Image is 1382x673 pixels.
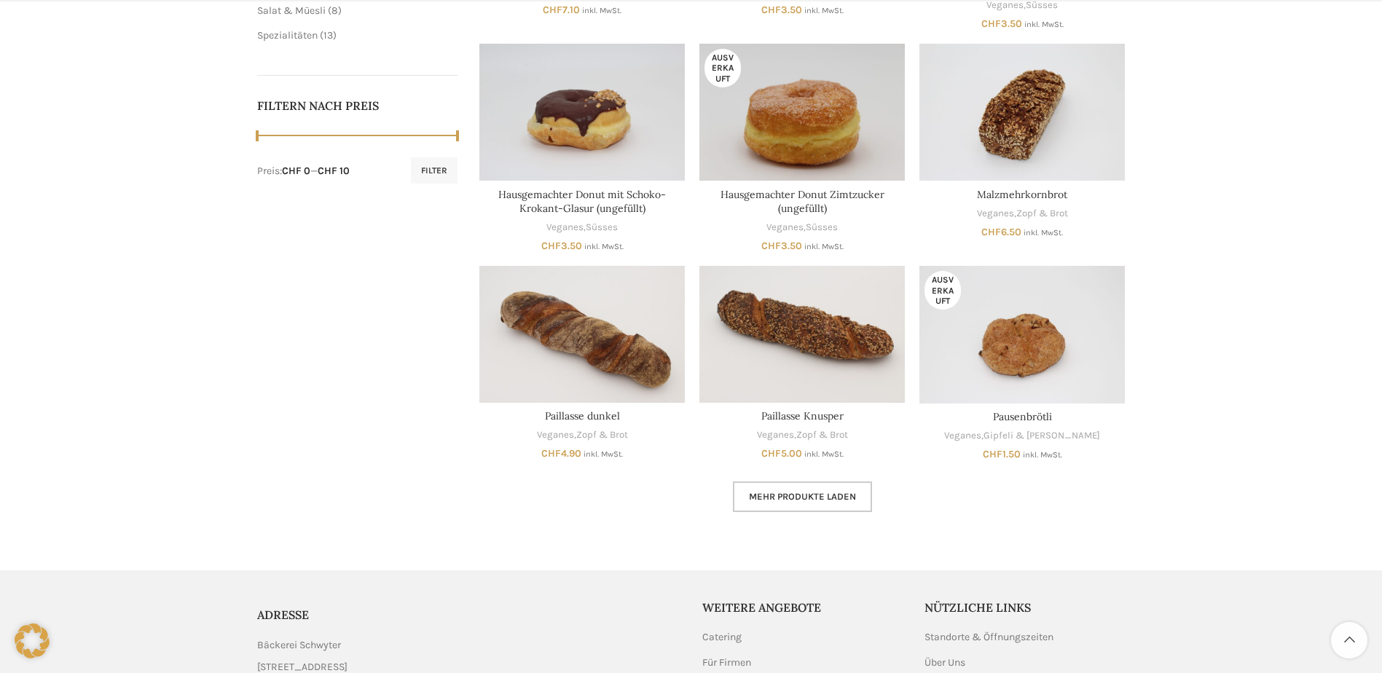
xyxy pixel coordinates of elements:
[757,428,794,442] a: Veganes
[543,4,580,16] bdi: 7.10
[537,428,574,442] a: Veganes
[257,637,341,653] span: Bäckerei Schwyter
[699,221,905,235] div: ,
[704,49,741,87] span: Ausverkauft
[699,266,905,403] a: Paillasse Knusper
[984,429,1100,443] a: Gipfeli & [PERSON_NAME]
[699,428,905,442] div: ,
[761,240,781,252] span: CHF
[411,157,458,184] button: Filter
[576,428,628,442] a: Zopf & Brot
[919,207,1125,221] div: ,
[804,449,844,459] small: inkl. MwSt.
[1016,207,1068,221] a: Zopf & Brot
[919,266,1125,403] a: Pausenbrötli
[1024,20,1064,29] small: inkl. MwSt.
[541,447,561,460] span: CHF
[924,656,967,670] a: Über Uns
[804,6,844,15] small: inkl. MwSt.
[924,630,1055,645] a: Standorte & Öffnungszeiten
[804,242,844,251] small: inkl. MwSt.
[981,17,1022,30] bdi: 3.50
[983,448,1021,460] bdi: 1.50
[761,240,802,252] bdi: 3.50
[479,221,685,235] div: ,
[318,165,350,177] span: CHF 10
[699,44,905,181] a: Hausgemachter Donut Zimtzucker (ungefüllt)
[981,17,1001,30] span: CHF
[541,240,582,252] bdi: 3.50
[919,429,1125,443] div: ,
[721,188,884,216] a: Hausgemachter Donut Zimtzucker (ungefüllt)
[582,6,621,15] small: inkl. MwSt.
[498,188,666,216] a: Hausgemachter Donut mit Schoko-Krokant-Glasur (ungefüllt)
[944,429,981,443] a: Veganes
[981,226,1001,238] span: CHF
[1331,622,1367,658] a: Scroll to top button
[796,428,848,442] a: Zopf & Brot
[981,226,1021,238] bdi: 6.50
[761,447,781,460] span: CHF
[919,44,1125,181] a: Malzmehrkornbrot
[702,599,903,615] h5: Weitere Angebote
[983,448,1002,460] span: CHF
[761,4,781,16] span: CHF
[323,29,333,42] span: 13
[479,266,685,403] a: Paillasse dunkel
[586,221,618,235] a: Süsses
[479,428,685,442] div: ,
[977,207,1014,221] a: Veganes
[761,4,802,16] bdi: 3.50
[282,165,310,177] span: CHF 0
[257,4,326,17] a: Salat & Müesli
[546,221,584,235] a: Veganes
[257,29,318,42] a: Spezialitäten
[331,4,338,17] span: 8
[806,221,838,235] a: Süsses
[543,4,562,16] span: CHF
[257,164,350,178] div: Preis: —
[257,98,458,114] h5: Filtern nach Preis
[541,240,561,252] span: CHF
[479,44,685,181] a: Hausgemachter Donut mit Schoko-Krokant-Glasur (ungefüllt)
[924,599,1126,615] h5: Nützliche Links
[702,656,753,670] a: Für Firmen
[733,481,872,512] a: Mehr Produkte laden
[993,410,1052,423] a: Pausenbrötli
[749,491,856,503] span: Mehr Produkte laden
[584,449,623,459] small: inkl. MwSt.
[702,630,743,645] a: Catering
[541,447,581,460] bdi: 4.90
[257,607,309,622] span: ADRESSE
[545,409,620,422] a: Paillasse dunkel
[761,447,802,460] bdi: 5.00
[977,188,1067,201] a: Malzmehrkornbrot
[1024,228,1063,237] small: inkl. MwSt.
[761,409,844,422] a: Paillasse Knusper
[766,221,804,235] a: Veganes
[924,271,961,310] span: Ausverkauft
[1023,450,1062,460] small: inkl. MwSt.
[584,242,624,251] small: inkl. MwSt.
